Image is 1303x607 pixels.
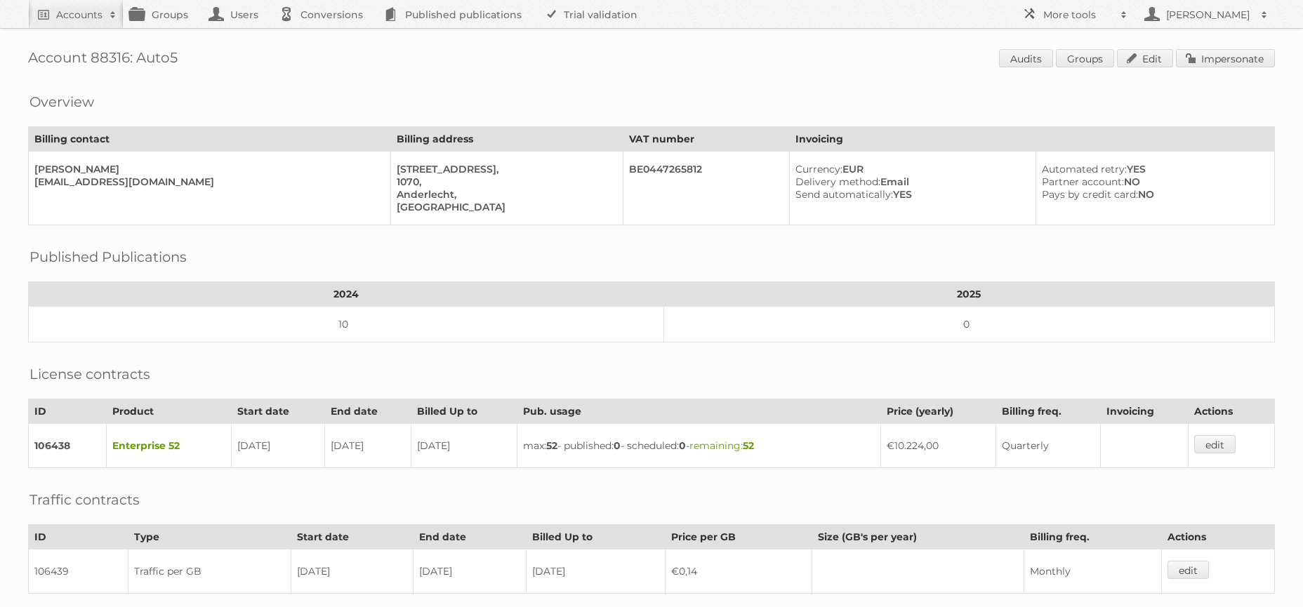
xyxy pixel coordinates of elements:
[397,175,611,188] div: 1070,
[1042,175,1124,188] span: Partner account:
[795,188,893,201] span: Send automatically:
[1056,49,1114,67] a: Groups
[291,525,413,549] th: Start date
[614,439,621,452] strong: 0
[517,424,880,468] td: max: - published: - scheduled: -
[391,127,623,152] th: Billing address
[34,163,379,175] div: [PERSON_NAME]
[1168,561,1209,579] a: edit
[291,549,413,594] td: [DATE]
[623,127,790,152] th: VAT number
[324,399,411,424] th: End date
[29,399,107,424] th: ID
[414,525,527,549] th: End date
[29,363,150,385] h2: License contracts
[527,525,665,549] th: Billed Up to
[1161,525,1274,549] th: Actions
[881,424,996,468] td: €10.224,00
[795,163,1024,175] div: EUR
[1042,175,1263,188] div: NO
[665,549,812,594] td: €0,14
[1043,8,1113,22] h2: More tools
[324,424,411,468] td: [DATE]
[546,439,557,452] strong: 52
[679,439,686,452] strong: 0
[1176,49,1275,67] a: Impersonate
[663,307,1274,342] td: 0
[231,399,324,424] th: Start date
[663,282,1274,307] th: 2025
[1042,163,1263,175] div: YES
[881,399,996,424] th: Price (yearly)
[128,525,291,549] th: Type
[29,549,128,594] td: 106439
[107,424,231,468] td: Enterprise 52
[29,489,140,510] h2: Traffic contracts
[128,549,291,594] td: Traffic per GB
[1117,49,1173,67] a: Edit
[1194,435,1236,453] a: edit
[1042,188,1263,201] div: NO
[795,188,1024,201] div: YES
[29,127,391,152] th: Billing contact
[411,424,517,468] td: [DATE]
[999,49,1053,67] a: Audits
[996,399,1101,424] th: Billing freq.
[29,424,107,468] td: 106438
[1101,399,1188,424] th: Invoicing
[996,424,1101,468] td: Quarterly
[397,163,611,175] div: [STREET_ADDRESS],
[665,525,812,549] th: Price per GB
[795,175,1024,188] div: Email
[28,49,1275,70] h1: Account 88316: Auto5
[795,175,880,188] span: Delivery method:
[397,188,611,201] div: Anderlecht,
[397,201,611,213] div: [GEOGRAPHIC_DATA]
[56,8,102,22] h2: Accounts
[231,424,324,468] td: [DATE]
[790,127,1275,152] th: Invoicing
[29,91,94,112] h2: Overview
[1042,163,1127,175] span: Automated retry:
[517,399,880,424] th: Pub. usage
[29,282,664,307] th: 2024
[414,549,527,594] td: [DATE]
[1024,525,1162,549] th: Billing freq.
[29,307,664,342] td: 10
[795,163,842,175] span: Currency:
[34,175,379,188] div: [EMAIL_ADDRESS][DOMAIN_NAME]
[29,525,128,549] th: ID
[527,549,665,594] td: [DATE]
[623,152,790,225] td: BE0447265812
[1024,549,1162,594] td: Monthly
[107,399,231,424] th: Product
[411,399,517,424] th: Billed Up to
[812,525,1024,549] th: Size (GB's per year)
[29,246,187,267] h2: Published Publications
[743,439,754,452] strong: 52
[1188,399,1274,424] th: Actions
[689,439,754,452] span: remaining:
[1042,188,1138,201] span: Pays by credit card:
[1163,8,1254,22] h2: [PERSON_NAME]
